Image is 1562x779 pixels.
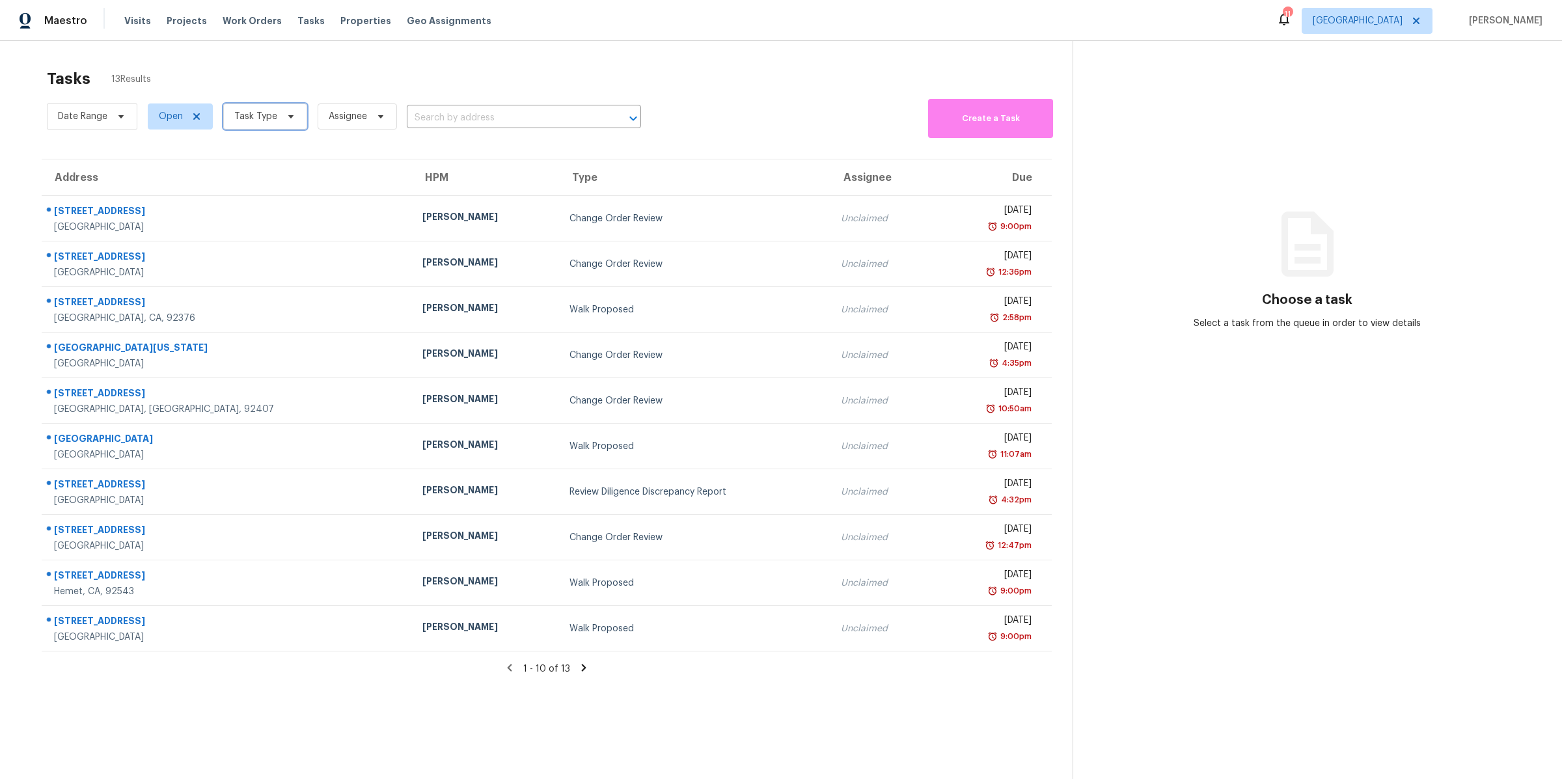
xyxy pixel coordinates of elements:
[54,614,402,631] div: [STREET_ADDRESS]
[944,249,1032,266] div: [DATE]
[944,340,1032,357] div: [DATE]
[944,614,1032,630] div: [DATE]
[54,448,402,461] div: [GEOGRAPHIC_DATA]
[996,266,1032,279] div: 12:36pm
[933,159,1052,196] th: Due
[569,577,820,590] div: Walk Proposed
[944,568,1032,584] div: [DATE]
[111,73,151,86] span: 13 Results
[422,620,549,636] div: [PERSON_NAME]
[124,14,151,27] span: Visits
[234,110,277,123] span: Task Type
[841,212,924,225] div: Unclaimed
[569,212,820,225] div: Change Order Review
[944,523,1032,539] div: [DATE]
[223,14,282,27] span: Work Orders
[1262,294,1352,307] h3: Choose a task
[998,220,1032,233] div: 9:00pm
[422,256,549,272] div: [PERSON_NAME]
[987,220,998,233] img: Overdue Alarm Icon
[987,584,998,597] img: Overdue Alarm Icon
[54,312,402,325] div: [GEOGRAPHIC_DATA], CA, 92376
[1313,14,1403,27] span: [GEOGRAPHIC_DATA]
[422,575,549,591] div: [PERSON_NAME]
[998,493,1032,506] div: 4:32pm
[54,266,402,279] div: [GEOGRAPHIC_DATA]
[422,438,549,454] div: [PERSON_NAME]
[47,72,90,85] h2: Tasks
[944,204,1032,220] div: [DATE]
[54,540,402,553] div: [GEOGRAPHIC_DATA]
[422,484,549,500] div: [PERSON_NAME]
[54,403,402,416] div: [GEOGRAPHIC_DATA], [GEOGRAPHIC_DATA], 92407
[54,250,402,266] div: [STREET_ADDRESS]
[944,431,1032,448] div: [DATE]
[569,258,820,271] div: Change Order Review
[54,585,402,598] div: Hemet, CA, 92543
[167,14,207,27] span: Projects
[998,448,1032,461] div: 11:07am
[944,295,1032,311] div: [DATE]
[54,523,402,540] div: [STREET_ADDRESS]
[329,110,367,123] span: Assignee
[935,111,1047,126] span: Create a Task
[987,630,998,643] img: Overdue Alarm Icon
[841,394,924,407] div: Unclaimed
[569,440,820,453] div: Walk Proposed
[985,266,996,279] img: Overdue Alarm Icon
[928,99,1053,138] button: Create a Task
[407,108,605,128] input: Search by address
[42,159,412,196] th: Address
[841,622,924,635] div: Unclaimed
[998,630,1032,643] div: 9:00pm
[54,432,402,448] div: [GEOGRAPHIC_DATA]
[407,14,491,27] span: Geo Assignments
[559,159,830,196] th: Type
[841,303,924,316] div: Unclaimed
[54,387,402,403] div: [STREET_ADDRESS]
[998,584,1032,597] div: 9:00pm
[569,531,820,544] div: Change Order Review
[995,539,1032,552] div: 12:47pm
[1000,311,1032,324] div: 2:58pm
[159,110,183,123] span: Open
[841,258,924,271] div: Unclaimed
[985,539,995,552] img: Overdue Alarm Icon
[841,349,924,362] div: Unclaimed
[996,402,1032,415] div: 10:50am
[54,569,402,585] div: [STREET_ADDRESS]
[422,347,549,363] div: [PERSON_NAME]
[999,357,1032,370] div: 4:35pm
[985,402,996,415] img: Overdue Alarm Icon
[412,159,559,196] th: HPM
[422,529,549,545] div: [PERSON_NAME]
[1190,317,1425,330] div: Select a task from the queue in order to view details
[422,210,549,226] div: [PERSON_NAME]
[54,295,402,312] div: [STREET_ADDRESS]
[54,494,402,507] div: [GEOGRAPHIC_DATA]
[297,16,325,25] span: Tasks
[58,110,107,123] span: Date Range
[54,357,402,370] div: [GEOGRAPHIC_DATA]
[1283,8,1292,21] div: 11
[841,577,924,590] div: Unclaimed
[569,622,820,635] div: Walk Proposed
[54,631,402,644] div: [GEOGRAPHIC_DATA]
[54,478,402,494] div: [STREET_ADDRESS]
[569,349,820,362] div: Change Order Review
[569,394,820,407] div: Change Order Review
[44,14,87,27] span: Maestro
[624,109,642,128] button: Open
[989,311,1000,324] img: Overdue Alarm Icon
[988,493,998,506] img: Overdue Alarm Icon
[987,448,998,461] img: Overdue Alarm Icon
[54,221,402,234] div: [GEOGRAPHIC_DATA]
[340,14,391,27] span: Properties
[54,204,402,221] div: [STREET_ADDRESS]
[1464,14,1542,27] span: [PERSON_NAME]
[989,357,999,370] img: Overdue Alarm Icon
[841,440,924,453] div: Unclaimed
[841,531,924,544] div: Unclaimed
[523,664,570,674] span: 1 - 10 of 13
[944,386,1032,402] div: [DATE]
